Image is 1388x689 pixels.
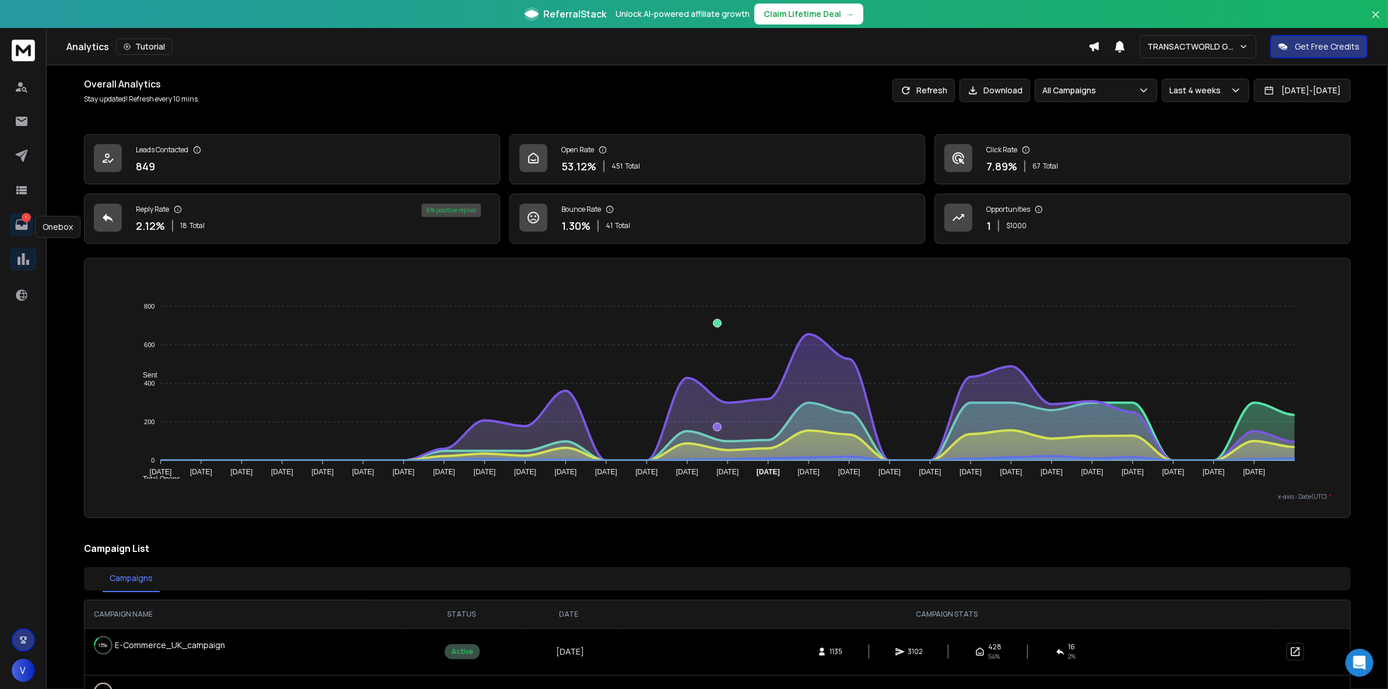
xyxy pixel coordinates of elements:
tspan: [DATE] [1243,468,1266,477]
p: 1.30 % [561,218,591,234]
a: Click Rate7.89%67Total [934,134,1351,184]
p: Last 4 weeks [1169,85,1225,96]
button: [DATE]-[DATE] [1254,79,1351,102]
span: ReferralStack [543,7,606,21]
button: V [12,659,35,682]
tspan: [DATE] [352,468,374,477]
button: Campaigns [103,565,160,592]
p: TRANSACTWORLD GROUP [1147,41,1239,53]
button: Download [960,79,1030,102]
th: CAMPAIGN STATS [617,600,1278,628]
tspan: [DATE] [676,468,698,477]
tspan: 400 [144,380,154,387]
button: Get Free Credits [1270,35,1368,58]
tspan: [DATE] [392,468,414,477]
p: 7.89 % [986,158,1017,174]
div: Open Intercom Messenger [1345,649,1373,677]
tspan: [DATE] [190,468,212,477]
td: [DATE] [521,628,616,675]
span: Total [1043,162,1058,171]
tspan: [DATE] [838,468,860,477]
span: 18 [180,221,187,230]
p: Leads Contacted [136,145,188,155]
p: Opportunities [986,205,1030,214]
span: 1135 [830,647,843,656]
a: 1 [10,213,33,236]
tspan: [DATE] [1203,468,1225,477]
p: Bounce Rate [561,205,601,214]
a: Bounce Rate1.30%41Total [509,194,926,244]
p: x-axis : Date(UTC) [103,492,1331,501]
p: All Campaigns [1042,85,1101,96]
button: Refresh [892,79,955,102]
span: 428 [988,642,1002,652]
p: Download [983,85,1022,96]
tspan: [DATE] [1122,468,1144,477]
span: 451 [612,162,623,171]
th: STATUS [401,600,521,628]
span: 67 [1032,162,1041,171]
p: 2.12 % [136,218,165,234]
button: Close banner [1368,7,1383,35]
p: $ 1000 [1006,221,1027,230]
tspan: [DATE] [919,468,941,477]
tspan: [DATE] [960,468,982,477]
tspan: 0 [151,457,154,464]
tspan: [DATE] [230,468,252,477]
button: Claim Lifetime Deal→ [754,4,863,25]
tspan: [DATE] [635,468,658,477]
p: Stay updated! Refresh every 10 mins. [84,95,199,104]
tspan: [DATE] [1081,468,1104,477]
tspan: 800 [144,303,154,310]
a: Open Rate53.12%451Total [509,134,926,184]
th: DATE [521,600,616,628]
span: Total [615,221,630,230]
span: 41 [606,221,613,230]
tspan: [DATE] [879,468,901,477]
tspan: [DATE] [1162,468,1185,477]
div: Analytics [66,39,1088,55]
p: 53.12 % [561,158,596,174]
span: 54 % [988,652,1000,661]
span: Total Opens [134,475,180,483]
a: Opportunities1$1000 [934,194,1351,244]
tspan: 600 [144,341,154,348]
td: E-Commerce_UK_campaign [85,629,271,662]
span: 16 [1069,642,1076,652]
tspan: [DATE] [149,468,171,477]
tspan: [DATE] [757,468,780,477]
p: Open Rate [561,145,594,155]
tspan: [DATE] [433,468,455,477]
p: Unlock AI-powered affiliate growth [616,8,750,20]
h1: Overall Analytics [84,77,199,91]
span: → [846,8,854,20]
p: Click Rate [986,145,1017,155]
tspan: [DATE] [595,468,617,477]
h2: Campaign List [84,541,1351,555]
tspan: [DATE] [1041,468,1063,477]
span: 2 % [1069,652,1076,661]
a: Leads Contacted849 [84,134,500,184]
tspan: [DATE] [311,468,333,477]
span: Sent [134,371,157,379]
tspan: [DATE] [716,468,739,477]
button: Tutorial [116,39,173,55]
a: Reply Rate2.12%18Total6% positive replies [84,194,500,244]
p: 1 [986,218,991,234]
tspan: [DATE] [514,468,536,477]
p: Reply Rate [136,205,169,214]
div: Onebox [35,216,80,238]
tspan: 200 [144,418,154,425]
span: 3102 [908,647,923,656]
span: Total [625,162,640,171]
th: CAMPAIGN NAME [85,600,401,628]
tspan: [DATE] [554,468,577,477]
p: Get Free Credits [1295,41,1359,53]
div: Active [445,644,480,659]
p: 849 [136,158,155,174]
tspan: [DATE] [1000,468,1022,477]
span: Total [189,221,205,230]
p: Refresh [916,85,947,96]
